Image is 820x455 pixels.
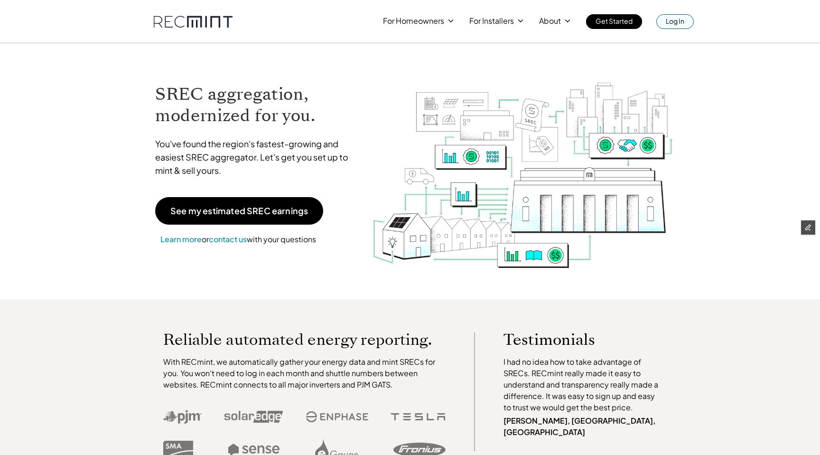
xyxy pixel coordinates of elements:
a: Get Started [586,14,642,29]
a: Learn more [160,234,202,244]
p: About [539,14,561,28]
h1: SREC aggregation, modernized for you. [155,84,357,126]
p: I had no idea how to take advantage of SRECs. RECmint really made it easy to understand and trans... [503,356,663,413]
p: Testimonials [503,332,645,347]
a: contact us [209,234,247,244]
p: See my estimated SREC earnings [170,207,308,215]
p: or with your questions [155,233,321,246]
p: [PERSON_NAME], [GEOGRAPHIC_DATA], [GEOGRAPHIC_DATA] [503,415,663,438]
p: For Installers [469,14,514,28]
p: Get Started [596,14,633,28]
p: With RECmint, we automatically gather your energy data and mint SRECs for you. You won't need to ... [163,356,446,390]
a: See my estimated SREC earnings [155,197,323,225]
p: Reliable automated energy reporting. [163,332,446,347]
a: Log In [656,14,694,29]
p: For Homeowners [383,14,444,28]
button: Edit Framer Content [801,220,815,235]
p: Log In [666,14,684,28]
img: RECmint value cycle [372,57,674,271]
p: You've found the region's fastest-growing and easiest SREC aggregator. Let's get you set up to mi... [155,137,357,177]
